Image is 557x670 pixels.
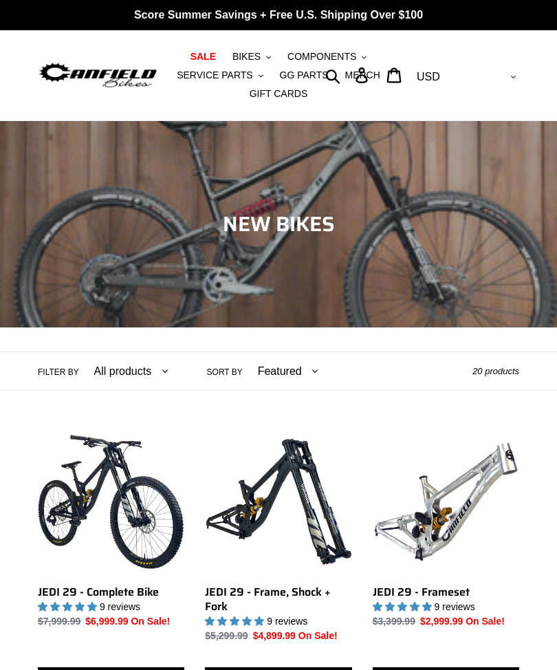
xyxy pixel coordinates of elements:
button: BIKES [226,47,278,66]
label: Sort by [207,366,243,378]
label: Filter by [38,366,79,378]
span: 20 products [472,366,519,376]
span: BIKES [232,51,261,63]
a: GIFT CARDS [243,85,315,103]
button: SERVICE PARTS [170,66,270,85]
span: NEW BIKES [223,208,335,240]
span: GG PARTS [280,69,329,81]
img: Canfield Bikes [38,61,158,91]
a: GG PARTS [273,66,336,85]
span: GIFT CARDS [250,88,308,100]
span: SERVICE PARTS [177,69,252,81]
button: COMPONENTS [281,47,373,66]
a: SALE [184,47,223,66]
span: COMPONENTS [287,51,356,63]
span: SALE [190,51,216,63]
